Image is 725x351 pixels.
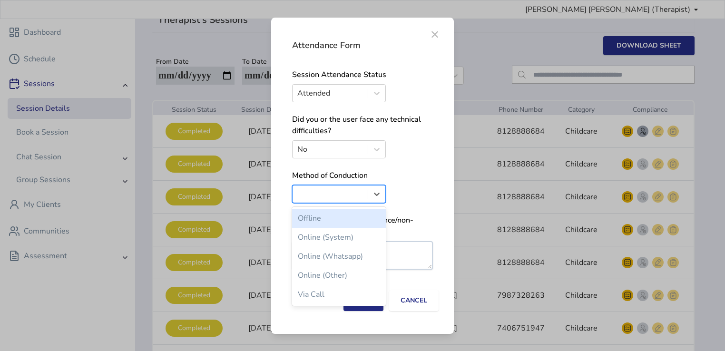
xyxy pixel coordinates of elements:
[292,114,433,136] div: Did you or the user face any technical difficulties?
[429,27,441,39] span: ×
[292,170,433,181] div: Method of Conduction
[389,290,439,311] button: Cancel
[292,39,361,52] div: Attendance Form
[292,247,386,266] div: Online (Whatsapp)
[292,69,433,80] div: Session Attendance Status
[292,209,386,228] div: Offline
[292,228,386,247] div: Online (System)
[421,35,437,50] button: ×
[292,266,386,285] div: Online (Other)
[292,285,386,304] div: Via Call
